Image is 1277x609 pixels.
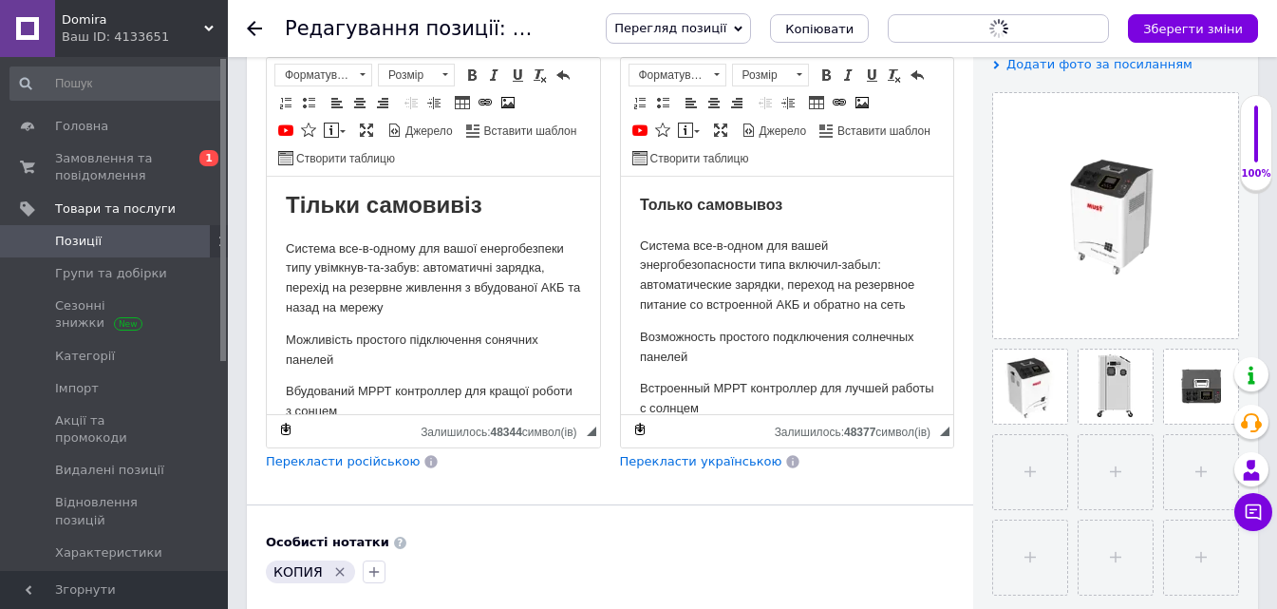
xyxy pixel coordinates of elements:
[629,64,726,86] a: Форматування
[861,65,882,86] a: Підкреслений (Ctrl+U)
[553,65,573,86] a: Повернути (Ctrl+Z)
[835,124,930,140] span: Вставити шаблон
[757,124,807,140] span: Джерело
[816,65,836,86] a: Жирний (Ctrl+B)
[266,454,420,468] span: Перекласти російською
[403,124,453,140] span: Джерело
[55,233,102,250] span: Позиції
[710,120,731,141] a: Максимізувати
[629,419,650,440] a: Зробити резервну копію зараз
[247,21,262,36] div: Повернутися назад
[327,92,347,113] a: По лівому краю
[55,462,164,479] span: Видалені позиції
[55,544,162,561] span: Характеристики
[507,65,528,86] a: Підкреслений (Ctrl+U)
[55,150,176,184] span: Замовлення та повідомлення
[629,120,650,141] a: Додати відео з YouTube
[55,348,115,365] span: Категорії
[332,564,347,580] svg: Видалити мітку
[490,426,521,439] span: 48344
[452,92,473,113] a: Таблиця
[1240,95,1272,191] div: 100% Якість заповнення
[704,92,724,113] a: По центру
[940,427,949,436] span: Потягніть для зміни розмірів
[1143,22,1243,36] i: Зберегти зміни
[19,202,314,242] p: Встроенный МРРТ контроллер для лучшей работы с солнцем
[378,64,455,86] a: Розмір
[379,65,436,86] span: Розмір
[681,92,702,113] a: По лівому краю
[55,265,167,282] span: Групи та добірки
[629,92,650,113] a: Вставити/видалити нумерований список
[1006,57,1192,71] span: Додати фото за посиланням
[293,151,395,167] span: Створити таблицю
[199,150,218,166] span: 1
[481,124,577,140] span: Вставити шаблон
[806,92,827,113] a: Таблиця
[55,380,99,397] span: Імпорт
[298,120,319,141] a: Вставити іконку
[356,120,377,141] a: Максимізувати
[652,120,673,141] a: Вставити іконку
[484,65,505,86] a: Курсив (Ctrl+I)
[498,92,518,113] a: Зображення
[739,120,810,141] a: Джерело
[726,92,747,113] a: По правому краю
[385,120,456,141] a: Джерело
[844,426,875,439] span: 48377
[770,14,869,43] button: Копіювати
[275,65,353,86] span: Форматування
[62,29,228,46] div: Ваш ID: 4133651
[1241,167,1271,181] div: 100%
[621,177,954,414] iframe: Редактор, E22FDBB8-BFC1-4962-BA32-E587E8209449
[298,92,319,113] a: Вставити/видалити маркований список
[817,120,933,141] a: Вставити шаблон
[620,454,782,468] span: Перекласти українською
[274,64,372,86] a: Форматування
[62,11,204,29] span: Domira
[675,120,703,141] a: Вставити повідомлення
[275,120,296,141] a: Додати відео з YouTube
[829,92,850,113] a: Вставити/Редагувати посилання (Ctrl+L)
[629,147,752,168] a: Створити таблицю
[273,564,323,580] span: КОПИЯ
[55,494,176,528] span: Відновлення позицій
[372,92,393,113] a: По правому краю
[55,200,176,218] span: Товари та послуги
[55,118,108,135] span: Головна
[778,92,798,113] a: Збільшити відступ
[461,65,482,86] a: Жирний (Ctrl+B)
[423,92,444,113] a: Збільшити відступ
[733,65,790,86] span: Розмір
[321,120,348,141] a: Вставити повідомлення
[275,92,296,113] a: Вставити/видалити нумерований список
[785,22,854,36] span: Копіювати
[629,65,707,86] span: Форматування
[275,419,296,440] a: Зробити резервну копію зараз
[775,421,940,439] div: Кiлькiсть символiв
[732,64,809,86] a: Розмір
[755,92,776,113] a: Зменшити відступ
[475,92,496,113] a: Вставити/Редагувати посилання (Ctrl+L)
[9,67,224,101] input: Пошук
[275,147,398,168] a: Створити таблицю
[421,421,586,439] div: Кiлькiсть символiв
[55,297,176,332] span: Сезонні знижки
[530,65,551,86] a: Видалити форматування
[652,92,673,113] a: Вставити/видалити маркований список
[614,21,726,35] span: Перегляд позиції
[838,65,859,86] a: Курсив (Ctrl+I)
[401,92,422,113] a: Зменшити відступ
[463,120,580,141] a: Вставити шаблон
[852,92,873,113] a: Зображення
[1128,14,1258,43] button: Зберегти зміни
[648,151,749,167] span: Створити таблицю
[1234,493,1272,531] button: Чат з покупцем
[266,535,389,549] b: Особисті нотатки
[587,427,596,436] span: Потягніть для зміни розмірів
